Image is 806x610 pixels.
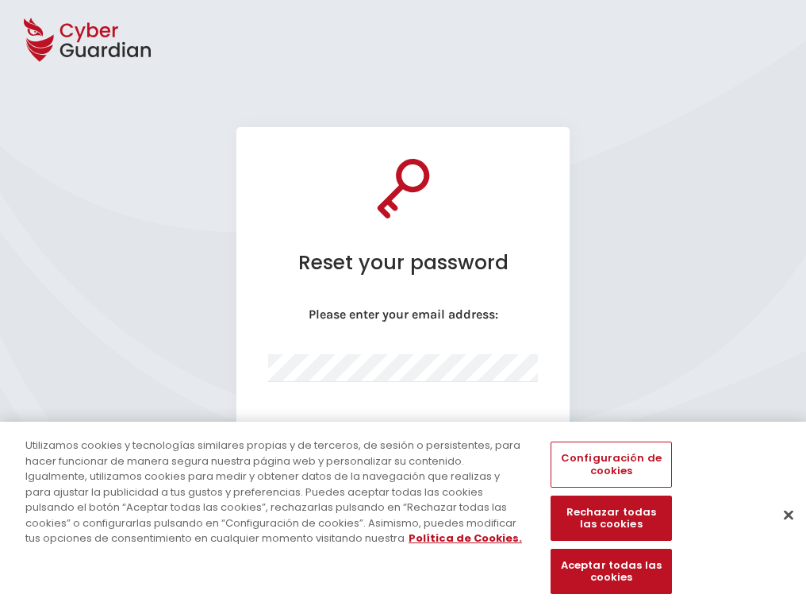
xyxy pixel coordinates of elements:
[551,549,671,594] button: Aceptar todas las cookies
[25,438,527,546] div: Utilizamos cookies y tecnologías similares propias y de terceros, de sesión o persistentes, para ...
[551,496,671,541] button: Rechazar todas las cookies
[551,442,671,487] button: Configuración de cookies
[771,497,806,532] button: Cerrar
[268,307,538,322] p: Please enter your email address:
[268,250,538,275] h1: Reset your password
[409,531,522,546] a: Más información sobre su privacidad, se abre en una nueva pestaña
